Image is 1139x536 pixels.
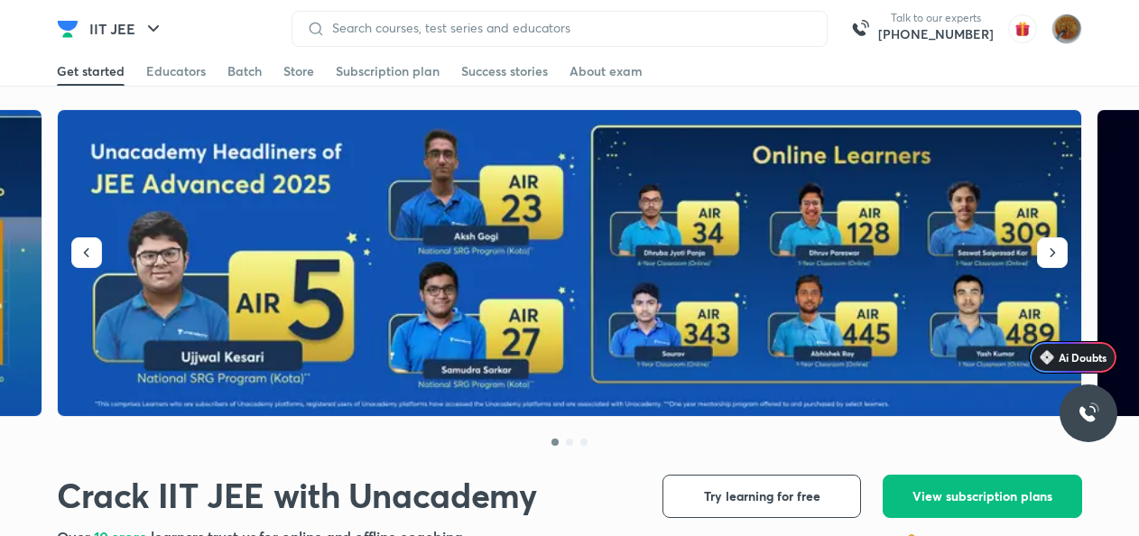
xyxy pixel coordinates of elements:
[57,475,536,515] h1: Crack IIT JEE with Unacademy
[461,62,548,80] div: Success stories
[912,487,1052,505] span: View subscription plans
[227,62,262,80] div: Batch
[57,18,79,40] img: Company Logo
[1051,14,1082,44] img: Vartika tiwary uttarpradesh
[1029,341,1117,374] a: Ai Doubts
[878,11,994,25] p: Talk to our experts
[283,62,314,80] div: Store
[336,62,440,80] div: Subscription plan
[1059,350,1107,365] span: Ai Doubts
[325,21,812,35] input: Search courses, test series and educators
[569,62,643,80] div: About exam
[79,11,175,47] button: IIT JEE
[227,57,262,86] a: Batch
[569,57,643,86] a: About exam
[878,25,994,43] a: [PHONE_NUMBER]
[1008,14,1037,43] img: avatar
[461,57,548,86] a: Success stories
[662,475,861,518] button: Try learning for free
[1040,350,1054,365] img: Icon
[146,57,206,86] a: Educators
[704,487,820,505] span: Try learning for free
[57,57,125,86] a: Get started
[57,62,125,80] div: Get started
[146,62,206,80] div: Educators
[283,57,314,86] a: Store
[1078,402,1099,424] img: ttu
[842,11,878,47] img: call-us
[883,475,1082,518] button: View subscription plans
[336,57,440,86] a: Subscription plan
